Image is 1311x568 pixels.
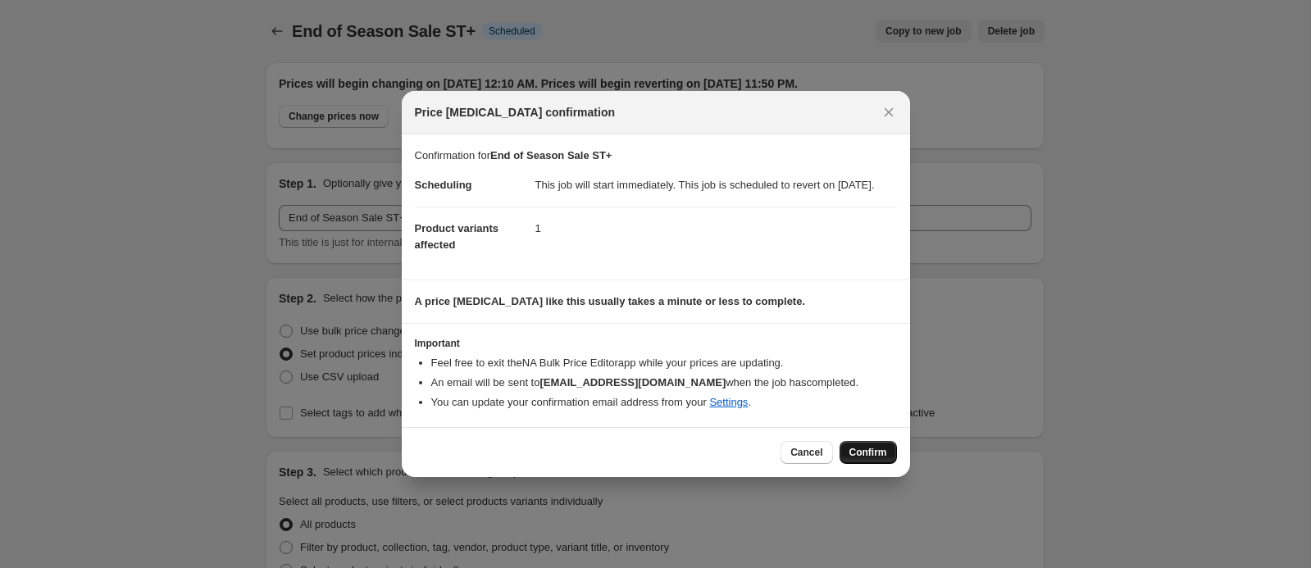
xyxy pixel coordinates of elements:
[415,148,897,164] p: Confirmation for
[840,441,897,464] button: Confirm
[539,376,726,389] b: [EMAIL_ADDRESS][DOMAIN_NAME]
[431,375,897,391] li: An email will be sent to when the job has completed .
[849,446,887,459] span: Confirm
[790,446,822,459] span: Cancel
[415,104,616,120] span: Price [MEDICAL_DATA] confirmation
[431,355,897,371] li: Feel free to exit the NA Bulk Price Editor app while your prices are updating.
[490,149,612,161] b: End of Season Sale ST+
[415,222,499,251] span: Product variants affected
[709,396,748,408] a: Settings
[415,295,806,307] b: A price [MEDICAL_DATA] like this usually takes a minute or less to complete.
[431,394,897,411] li: You can update your confirmation email address from your .
[535,164,897,207] dd: This job will start immediately. This job is scheduled to revert on [DATE].
[535,207,897,250] dd: 1
[877,101,900,124] button: Close
[415,337,897,350] h3: Important
[781,441,832,464] button: Cancel
[415,179,472,191] span: Scheduling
